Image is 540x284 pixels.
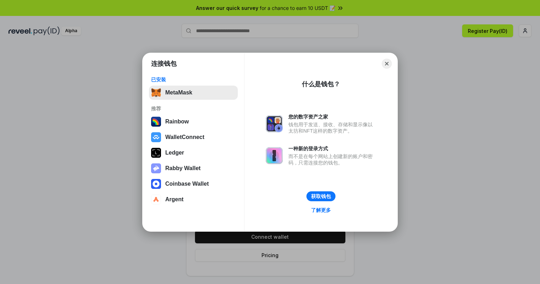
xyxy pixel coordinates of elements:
img: svg+xml,%3Csvg%20xmlns%3D%22http%3A%2F%2Fwww.w3.org%2F2000%2Fsvg%22%20fill%3D%22none%22%20viewBox... [266,115,283,132]
button: Rainbow [149,115,238,129]
img: svg+xml,%3Csvg%20xmlns%3D%22http%3A%2F%2Fwww.w3.org%2F2000%2Fsvg%22%20fill%3D%22none%22%20viewBox... [266,147,283,164]
button: Rabby Wallet [149,161,238,175]
div: 已安装 [151,76,236,83]
div: 什么是钱包？ [302,80,340,88]
button: Close [382,59,392,69]
img: svg+xml,%3Csvg%20xmlns%3D%22http%3A%2F%2Fwww.w3.org%2F2000%2Fsvg%22%20width%3D%2228%22%20height%3... [151,148,161,158]
div: 推荐 [151,105,236,112]
div: 获取钱包 [311,193,331,199]
div: Rabby Wallet [165,165,201,172]
h1: 连接钱包 [151,59,177,68]
img: svg+xml,%3Csvg%20width%3D%2228%22%20height%3D%2228%22%20viewBox%3D%220%200%2028%2028%22%20fill%3D... [151,195,161,204]
a: 了解更多 [307,205,335,215]
div: Argent [165,196,184,203]
button: MetaMask [149,86,238,100]
button: 获取钱包 [306,191,335,201]
div: WalletConnect [165,134,205,140]
img: svg+xml,%3Csvg%20width%3D%2228%22%20height%3D%2228%22%20viewBox%3D%220%200%2028%2028%22%20fill%3D... [151,179,161,189]
button: Ledger [149,146,238,160]
img: svg+xml,%3Csvg%20xmlns%3D%22http%3A%2F%2Fwww.w3.org%2F2000%2Fsvg%22%20fill%3D%22none%22%20viewBox... [151,163,161,173]
img: svg+xml,%3Csvg%20width%3D%22120%22%20height%3D%22120%22%20viewBox%3D%220%200%20120%20120%22%20fil... [151,117,161,127]
div: 而不是在每个网站上创建新的账户和密码，只需连接您的钱包。 [288,153,376,166]
div: Ledger [165,150,184,156]
div: 了解更多 [311,207,331,213]
div: MetaMask [165,89,192,96]
img: svg+xml,%3Csvg%20width%3D%2228%22%20height%3D%2228%22%20viewBox%3D%220%200%2028%2028%22%20fill%3D... [151,132,161,142]
div: Rainbow [165,118,189,125]
button: Argent [149,192,238,207]
img: svg+xml,%3Csvg%20fill%3D%22none%22%20height%3D%2233%22%20viewBox%3D%220%200%2035%2033%22%20width%... [151,88,161,98]
button: WalletConnect [149,130,238,144]
div: 钱包用于发送、接收、存储和显示像以太坊和NFT这样的数字资产。 [288,121,376,134]
button: Coinbase Wallet [149,177,238,191]
div: Coinbase Wallet [165,181,209,187]
div: 您的数字资产之家 [288,114,376,120]
div: 一种新的登录方式 [288,145,376,152]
